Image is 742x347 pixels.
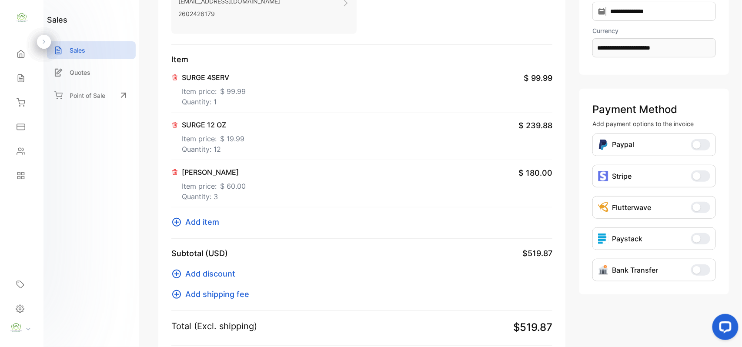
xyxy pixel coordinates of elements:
button: Add item [171,216,224,228]
span: Add item [185,216,219,228]
img: Icon [598,139,608,150]
p: Point of Sale [70,91,105,100]
img: Icon [598,202,608,213]
p: Quantity: 3 [182,191,246,202]
img: Icon [598,265,608,275]
p: Sales [70,46,85,55]
p: Item price: [182,177,246,191]
p: SURGE 12 OZ [182,120,244,130]
p: Payment Method [592,102,716,117]
p: Total (Excl. shipping) [171,320,257,333]
p: Flutterwave [612,202,651,213]
p: 2602426179 [178,7,280,20]
a: Point of Sale [47,86,136,105]
p: Bank Transfer [612,265,658,275]
iframe: LiveChat chat widget [705,310,742,347]
span: $ 180.00 [518,167,552,179]
p: Item [171,53,552,65]
span: $ 19.99 [220,133,244,144]
img: profile [10,321,23,334]
p: Paypal [612,139,634,150]
a: Sales [47,41,136,59]
img: icon [598,234,608,244]
img: logo [15,11,28,24]
p: Quantity: 1 [182,97,246,107]
span: $519.87 [513,320,552,335]
p: Quotes [70,68,90,77]
p: Quantity: 12 [182,144,244,154]
p: Subtotal (USD) [171,247,228,259]
span: Add shipping fee [185,288,249,300]
button: Add discount [171,268,241,280]
p: Stripe [612,171,632,181]
p: Item price: [182,83,246,97]
a: Quotes [47,63,136,81]
span: $ 60.00 [220,181,246,191]
label: Currency [592,26,716,35]
span: $ 239.88 [518,120,552,131]
button: Add shipping fee [171,288,254,300]
span: Add discount [185,268,235,280]
img: icon [598,171,608,181]
span: $519.87 [522,247,552,259]
p: Item price: [182,130,244,144]
p: Add payment options to the invoice [592,119,716,128]
p: SURGE 4SERV [182,72,246,83]
h1: sales [47,14,67,26]
span: $ 99.99 [524,72,552,84]
p: Paystack [612,234,642,244]
p: [PERSON_NAME] [182,167,246,177]
span: $ 99.99 [220,86,246,97]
